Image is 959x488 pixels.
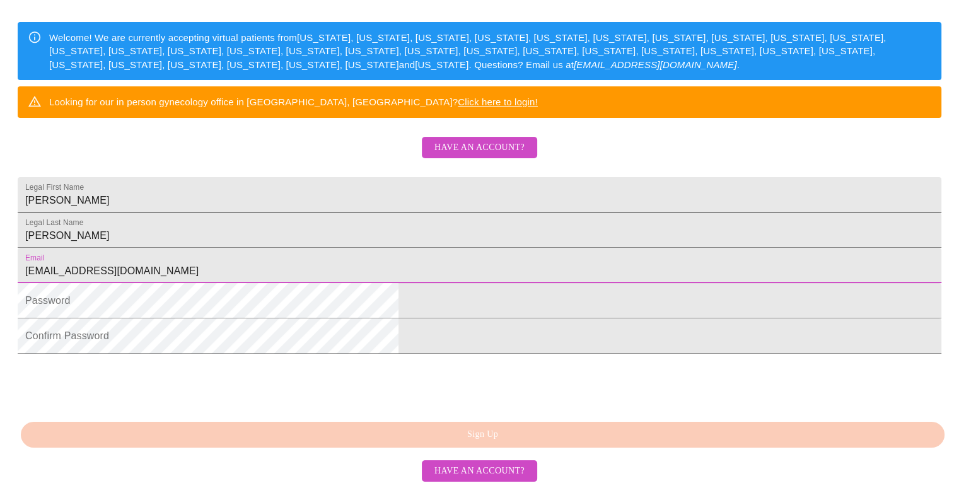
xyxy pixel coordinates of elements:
a: Have an account? [419,464,540,475]
button: Have an account? [422,460,537,482]
button: Have an account? [422,137,537,159]
span: Have an account? [434,140,525,156]
span: Have an account? [434,463,525,479]
a: Have an account? [419,150,540,161]
em: [EMAIL_ADDRESS][DOMAIN_NAME] [574,59,737,70]
iframe: reCAPTCHA [18,360,209,409]
div: Welcome! We are currently accepting virtual patients from [US_STATE], [US_STATE], [US_STATE], [US... [49,26,931,76]
div: Looking for our in person gynecology office in [GEOGRAPHIC_DATA], [GEOGRAPHIC_DATA]? [49,90,538,113]
a: Click here to login! [458,96,538,107]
